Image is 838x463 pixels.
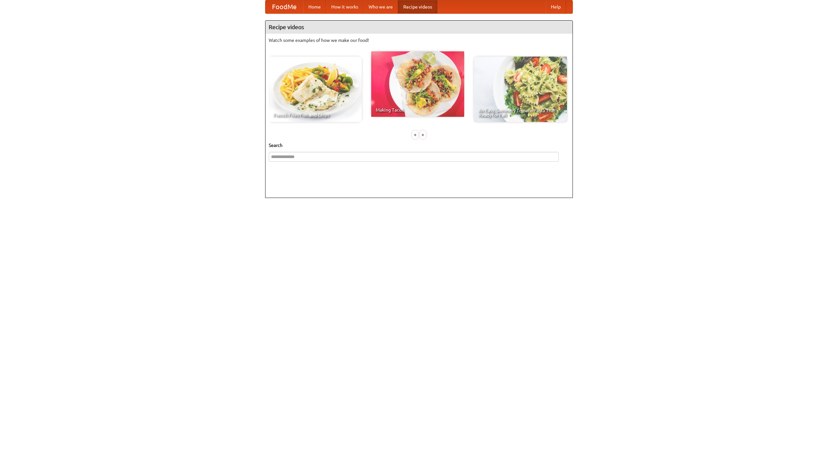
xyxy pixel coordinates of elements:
[273,113,357,117] span: French Fries Fish and Chips
[269,142,569,149] h5: Search
[412,131,418,139] div: «
[479,108,562,117] span: An Easy, Summery Tomato Pasta That's Ready for Fall
[376,108,460,112] span: Making Tacos
[546,0,566,13] a: Help
[371,51,464,117] a: Making Tacos
[269,57,362,122] a: French Fries Fish and Chips
[363,0,398,13] a: Who we are
[326,0,363,13] a: How it works
[474,57,567,122] a: An Easy, Summery Tomato Pasta That's Ready for Fall
[398,0,437,13] a: Recipe videos
[265,0,303,13] a: FoodMe
[420,131,426,139] div: »
[303,0,326,13] a: Home
[265,21,573,34] h4: Recipe videos
[269,37,569,44] p: Watch some examples of how we make our food!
